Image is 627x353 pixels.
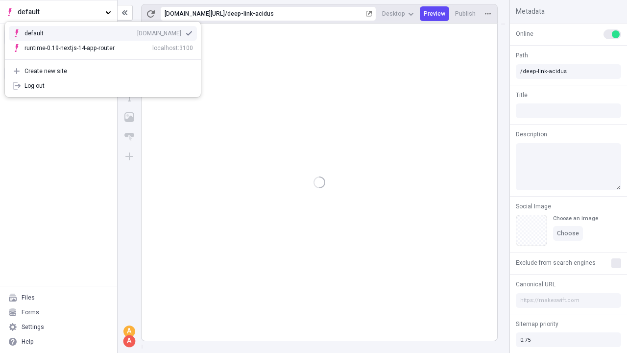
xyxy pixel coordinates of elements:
span: Preview [424,10,445,18]
button: Choose [553,226,583,241]
button: Desktop [378,6,418,21]
button: Text [121,89,138,106]
div: runtime-0.19-nextjs-14-app-router [24,44,115,52]
button: Preview [420,6,449,21]
span: Canonical URL [516,280,555,289]
span: Social Image [516,202,551,211]
button: Image [121,108,138,126]
div: Settings [22,323,44,331]
span: Desktop [382,10,405,18]
input: https://makeswift.com [516,293,621,308]
span: default [18,7,101,18]
span: Description [516,130,547,139]
div: [URL][DOMAIN_NAME] [165,10,225,18]
span: Online [516,29,533,38]
div: Suggestions [5,22,201,59]
div: deep-link-acidus [227,10,364,18]
span: Choose [557,229,579,237]
span: Exclude from search engines [516,258,596,267]
div: Help [22,338,34,346]
div: A [124,336,135,347]
div: Forms [22,308,39,316]
span: Publish [455,10,476,18]
div: Files [22,294,35,302]
div: default [24,29,59,37]
div: A [124,327,134,336]
div: / [225,10,227,18]
button: Publish [451,6,480,21]
div: localhost:3100 [152,44,193,52]
div: [DOMAIN_NAME] [137,29,181,37]
button: Button [121,128,138,146]
span: Sitemap priority [516,320,558,328]
div: Choose an image [553,215,598,222]
span: Path [516,51,528,60]
span: Title [516,91,528,100]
